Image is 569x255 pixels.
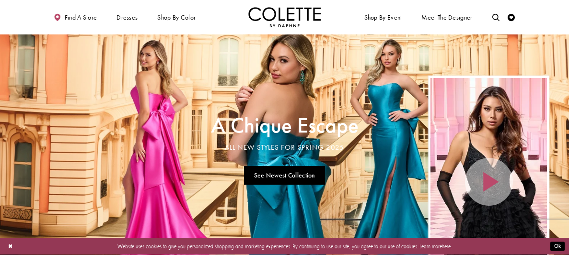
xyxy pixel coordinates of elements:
a: Check Wishlist [506,7,517,27]
a: here [442,243,451,250]
span: Shop by color [157,14,196,21]
span: Shop by color [156,7,197,27]
p: Website uses cookies to give you personalized shopping and marketing experiences. By continuing t... [52,242,517,251]
a: Toggle search [490,7,501,27]
button: Submit Dialog [550,242,565,251]
ul: Slider Links [209,163,360,188]
a: See Newest Collection A Chique Escape All New Styles For Spring 2025 [244,166,325,185]
span: Dresses [115,7,139,27]
span: Shop By Event [364,14,402,21]
button: Close Dialog [4,240,16,253]
img: Colette by Daphne [248,7,321,27]
a: Visit Home Page [248,7,321,27]
a: Meet the designer [420,7,475,27]
span: Dresses [116,14,138,21]
span: Find a store [65,14,97,21]
span: Shop By Event [362,7,404,27]
span: Meet the designer [421,14,472,21]
a: Find a store [52,7,99,27]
